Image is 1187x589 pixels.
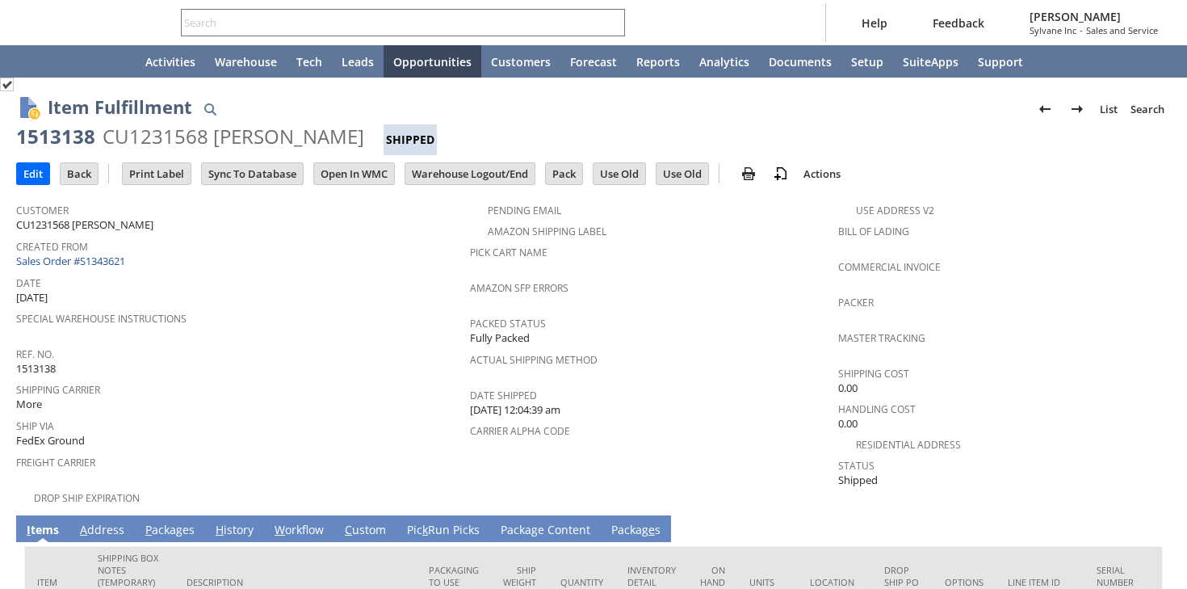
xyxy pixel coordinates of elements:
[470,402,560,418] span: [DATE] 12:04:39 am
[16,397,42,412] span: More
[700,564,725,588] div: On Hand
[97,45,136,78] a: Home
[893,45,968,78] a: SuiteApps
[531,522,538,537] span: g
[29,52,48,71] svg: Recent Records
[403,522,484,540] a: PickRun Picks
[856,438,961,452] a: Residential Address
[287,45,332,78] a: Tech
[103,124,364,149] div: CU1231568 [PERSON_NAME]
[58,45,97,78] div: Shortcuts
[145,54,195,69] span: Activities
[903,54,958,69] span: SuiteApps
[838,296,874,309] a: Packer
[342,54,374,69] span: Leads
[296,54,322,69] span: Tech
[61,163,98,184] input: Back
[27,522,31,537] span: I
[17,163,49,184] input: Edit
[856,204,934,217] a: Use Address V2
[838,381,858,396] span: 0.00
[271,522,328,540] a: Workflow
[627,45,690,78] a: Reports
[16,290,48,305] span: [DATE]
[216,522,224,537] span: H
[384,124,437,155] div: Shipped
[607,522,665,540] a: Packages
[345,522,352,537] span: C
[862,15,887,31] span: Help
[1080,24,1083,36] span: -
[1067,99,1087,119] img: Next
[797,166,847,181] a: Actions
[16,254,129,268] a: Sales Order #S1343621
[393,54,472,69] span: Opportunities
[16,383,100,397] a: Shipping Carrier
[488,204,561,217] a: Pending Email
[34,491,140,505] a: Drop Ship Expiration
[593,163,645,184] input: Use Old
[470,424,570,438] a: Carrier Alpha Code
[1030,24,1076,36] span: Sylvane Inc
[491,54,551,69] span: Customers
[384,45,481,78] a: Opportunities
[1142,519,1161,538] a: Unrolled view on
[627,564,676,588] div: Inventory Detail
[80,522,87,537] span: A
[1093,96,1124,122] a: List
[560,576,603,588] div: Quantity
[841,45,893,78] a: Setup
[838,225,909,238] a: Bill Of Lading
[838,473,878,488] span: Shipped
[933,15,984,31] span: Feedback
[23,522,63,540] a: Items
[76,522,128,540] a: Address
[838,331,925,345] a: Master Tracking
[16,347,54,361] a: Ref. No.
[470,281,568,295] a: Amazon SFP Errors
[470,353,598,367] a: Actual Shipping Method
[503,564,536,588] div: Ship Weight
[145,522,152,537] span: P
[1097,564,1161,588] div: Serial Number
[470,246,547,259] a: Pick Cart Name
[838,260,941,274] a: Commercial Invoice
[16,361,56,377] span: 1513138
[341,522,390,540] a: Custom
[978,54,1023,69] span: Support
[1124,96,1171,122] a: Search
[141,522,199,540] a: Packages
[570,54,617,69] span: Forecast
[48,94,192,120] h1: Item Fulfillment
[470,317,546,330] a: Packed Status
[1086,24,1158,36] span: Sales and Service
[739,164,758,183] img: print.svg
[838,459,875,473] a: Status
[884,564,921,588] div: Drop Ship PO
[422,522,428,537] span: k
[481,45,560,78] a: Customers
[546,163,582,184] input: Pack
[16,204,69,217] a: Customer
[405,163,535,184] input: Warehouse Logout/End
[98,552,162,588] div: Shipping Box Notes (Temporary)
[1035,99,1055,119] img: Previous
[123,163,191,184] input: Print Label
[648,522,655,537] span: e
[429,564,479,588] div: Packaging to Use
[945,576,984,588] div: Options
[37,576,73,588] div: Item
[470,330,530,346] span: Fully Packed
[636,54,680,69] span: Reports
[602,13,622,32] svg: Search
[1008,576,1072,588] div: Line Item ID
[332,45,384,78] a: Leads
[771,164,791,183] img: add-record.svg
[16,217,153,233] span: CU1231568 [PERSON_NAME]
[497,522,594,540] a: Package Content
[107,52,126,71] svg: Home
[749,576,786,588] div: Units
[16,276,41,290] a: Date
[759,45,841,78] a: Documents
[16,419,54,433] a: Ship Via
